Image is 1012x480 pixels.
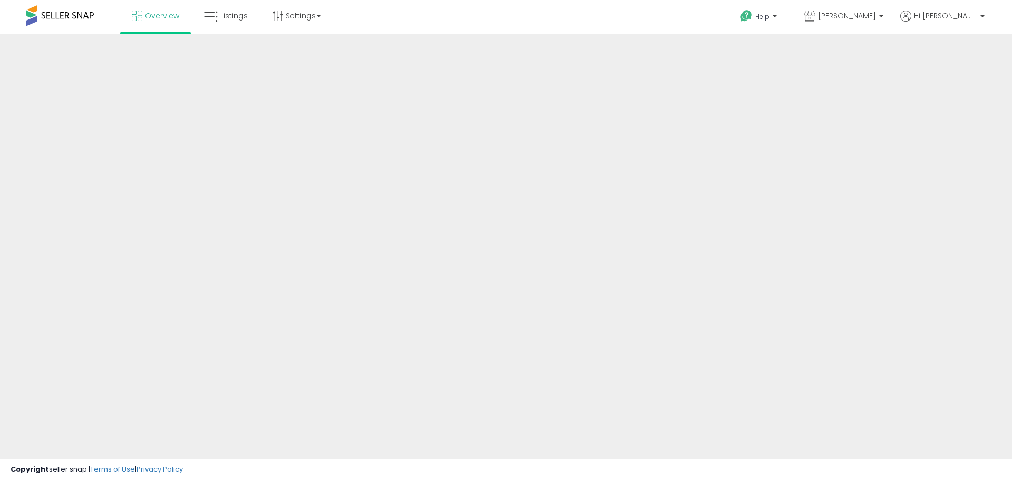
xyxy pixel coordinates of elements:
[11,464,49,474] strong: Copyright
[739,9,753,23] i: Get Help
[818,11,876,21] span: [PERSON_NAME]
[145,11,179,21] span: Overview
[90,464,135,474] a: Terms of Use
[732,2,787,34] a: Help
[755,12,770,21] span: Help
[914,11,977,21] span: Hi [PERSON_NAME]
[137,464,183,474] a: Privacy Policy
[11,465,183,475] div: seller snap | |
[220,11,248,21] span: Listings
[900,11,985,34] a: Hi [PERSON_NAME]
